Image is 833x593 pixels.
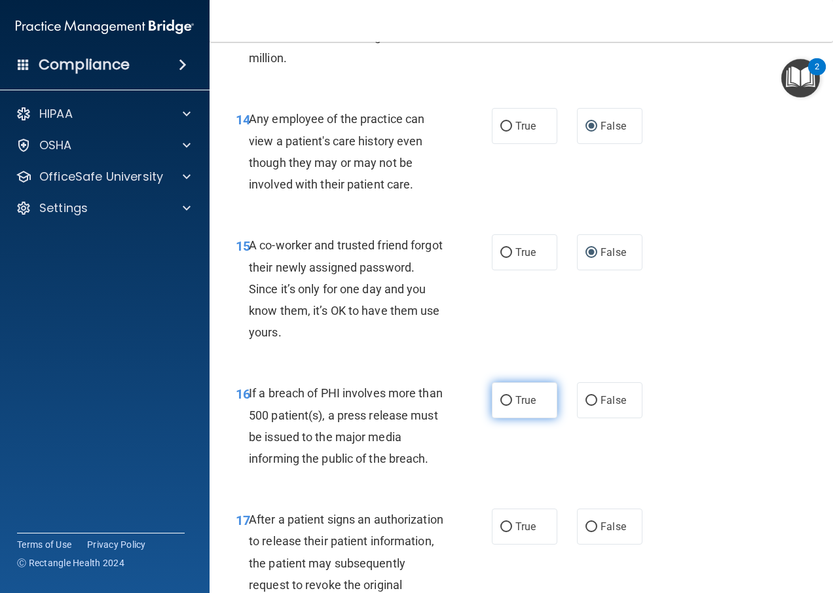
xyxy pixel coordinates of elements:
[500,122,512,132] input: True
[249,386,443,465] span: If a breach of PHI involves more than 500 patient(s), a press release must be issued to the major...
[515,394,536,406] span: True
[515,520,536,533] span: True
[236,386,250,402] span: 16
[585,522,597,532] input: False
[39,56,130,74] h4: Compliance
[39,106,73,122] p: HIPAA
[16,106,191,122] a: HIPAA
[601,120,626,132] span: False
[249,238,443,339] span: A co-worker and trusted friend forgot their newly assigned password. Since it’s only for one day ...
[236,238,250,254] span: 15
[236,112,250,128] span: 14
[39,137,72,153] p: OSHA
[585,122,597,132] input: False
[39,200,88,216] p: Settings
[815,67,819,84] div: 2
[16,200,191,216] a: Settings
[39,169,163,185] p: OfficeSafe University
[16,14,194,40] img: PMB logo
[515,120,536,132] span: True
[236,512,250,528] span: 17
[781,59,820,98] button: Open Resource Center, 2 new notifications
[585,396,597,406] input: False
[601,520,626,533] span: False
[16,169,191,185] a: OfficeSafe University
[601,394,626,406] span: False
[500,396,512,406] input: True
[585,248,597,258] input: False
[601,246,626,259] span: False
[515,246,536,259] span: True
[17,538,71,551] a: Terms of Use
[249,112,424,191] span: Any employee of the practice can view a patient's care history even though they may or may not be...
[500,248,512,258] input: True
[500,522,512,532] input: True
[17,556,124,569] span: Ⓒ Rectangle Health 2024
[87,538,146,551] a: Privacy Policy
[16,137,191,153] a: OSHA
